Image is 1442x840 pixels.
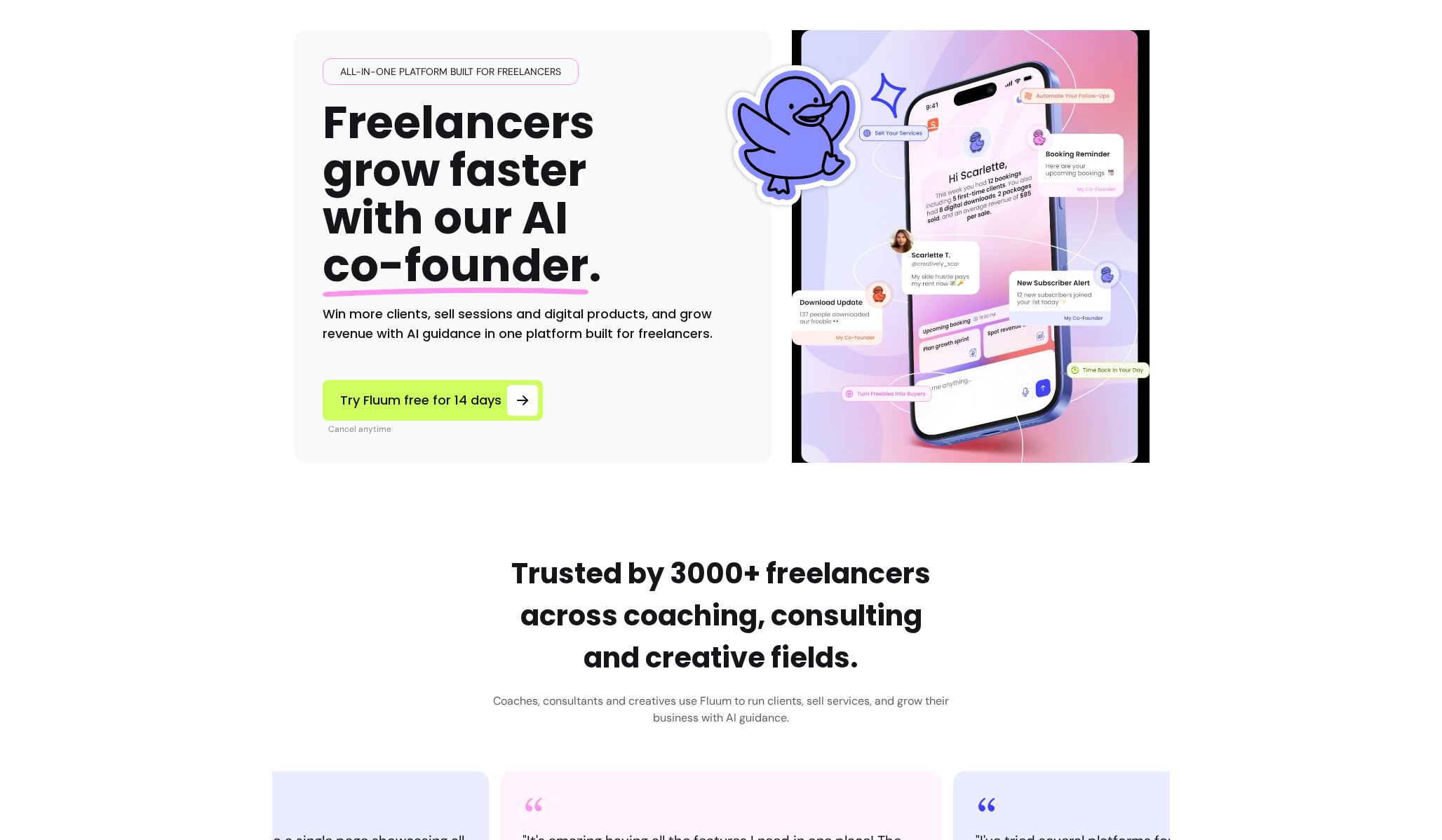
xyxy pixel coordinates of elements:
[323,304,743,344] h2: Win more clients, sell sessions and digital products, and grow revenue with AI guidance in one pl...
[323,99,602,290] h1: Freelancers grow faster with our AI .
[328,424,543,435] p: Cancel anytime
[323,380,543,421] a: Try Fluum free for 14 days
[335,65,567,79] span: All-in-one platform built for freelancers
[794,30,1147,463] img: Illustration of Fluum AI Co-Founder on a smartphone, showing solo business performance insights s...
[493,693,949,726] h3: Coaches, consultants and creatives use Fluum to run clients, sell services, and grow their busine...
[340,391,501,410] span: Try Fluum free for 14 days
[724,65,864,205] img: Fluum Duck sticker
[323,234,588,297] span: co-founder
[493,553,949,679] h2: Trusted by 3000+ freelancers across coaching, consulting and creative fields.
